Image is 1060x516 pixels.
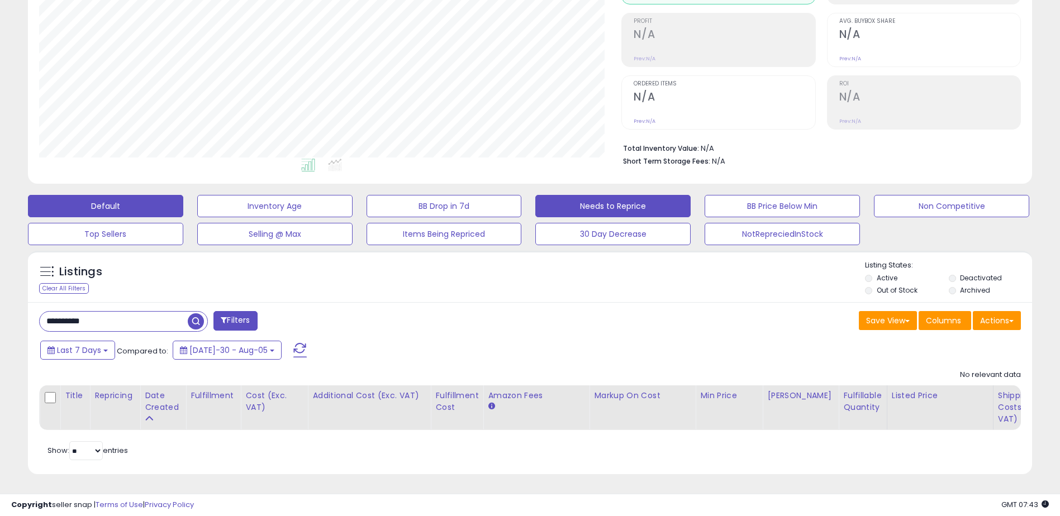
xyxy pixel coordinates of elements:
label: Active [877,273,897,283]
span: Columns [926,315,961,326]
li: N/A [623,141,1013,154]
button: BB Drop in 7d [367,195,522,217]
button: [DATE]-30 - Aug-05 [173,341,282,360]
b: Short Term Storage Fees: [623,156,710,166]
b: Total Inventory Value: [623,144,699,153]
button: Needs to Reprice [535,195,691,217]
h2: N/A [634,28,815,43]
div: Fulfillable Quantity [843,390,882,413]
div: Additional Cost (Exc. VAT) [312,390,426,402]
div: Clear All Filters [39,283,89,294]
small: Prev: N/A [634,118,655,125]
div: Min Price [700,390,758,402]
span: Ordered Items [634,81,815,87]
button: Default [28,195,183,217]
span: ROI [839,81,1020,87]
div: seller snap | | [11,500,194,510]
span: Profit [634,18,815,25]
small: Prev: N/A [634,55,655,62]
button: NotRepreciedInStock [705,223,860,245]
div: No relevant data [960,370,1021,380]
h2: N/A [839,28,1020,43]
span: [DATE]-30 - Aug-05 [189,345,268,356]
button: Last 7 Days [40,341,115,360]
button: Items Being Repriced [367,223,522,245]
h5: Listings [59,264,102,280]
div: Markup on Cost [594,390,691,402]
div: Cost (Exc. VAT) [245,390,303,413]
button: Actions [973,311,1021,330]
th: The percentage added to the cost of goods (COGS) that forms the calculator for Min & Max prices. [590,385,696,430]
span: Avg. Buybox Share [839,18,1020,25]
button: 30 Day Decrease [535,223,691,245]
span: 2025-08-13 07:43 GMT [1001,499,1049,510]
div: Fulfillment [191,390,236,402]
button: Selling @ Max [197,223,353,245]
div: Repricing [94,390,135,402]
strong: Copyright [11,499,52,510]
span: Show: entries [47,445,128,456]
div: Fulfillment Cost [435,390,478,413]
a: Terms of Use [96,499,143,510]
button: Non Competitive [874,195,1029,217]
button: Save View [859,311,917,330]
div: Amazon Fees [488,390,584,402]
label: Out of Stock [877,285,918,295]
div: Shipping Costs (Exc. VAT) [998,390,1056,425]
span: N/A [712,156,725,166]
label: Archived [960,285,990,295]
h2: N/A [839,90,1020,106]
div: [PERSON_NAME] [767,390,834,402]
div: Date Created [145,390,181,413]
span: Compared to: [117,346,168,356]
small: Amazon Fees. [488,402,495,412]
button: Filters [213,311,257,331]
label: Deactivated [960,273,1002,283]
button: BB Price Below Min [705,195,860,217]
small: Prev: N/A [839,55,861,62]
small: Prev: N/A [839,118,861,125]
button: Top Sellers [28,223,183,245]
div: Listed Price [892,390,988,402]
div: Title [65,390,85,402]
button: Columns [919,311,971,330]
h2: N/A [634,90,815,106]
p: Listing States: [865,260,1032,271]
a: Privacy Policy [145,499,194,510]
span: Last 7 Days [57,345,101,356]
button: Inventory Age [197,195,353,217]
